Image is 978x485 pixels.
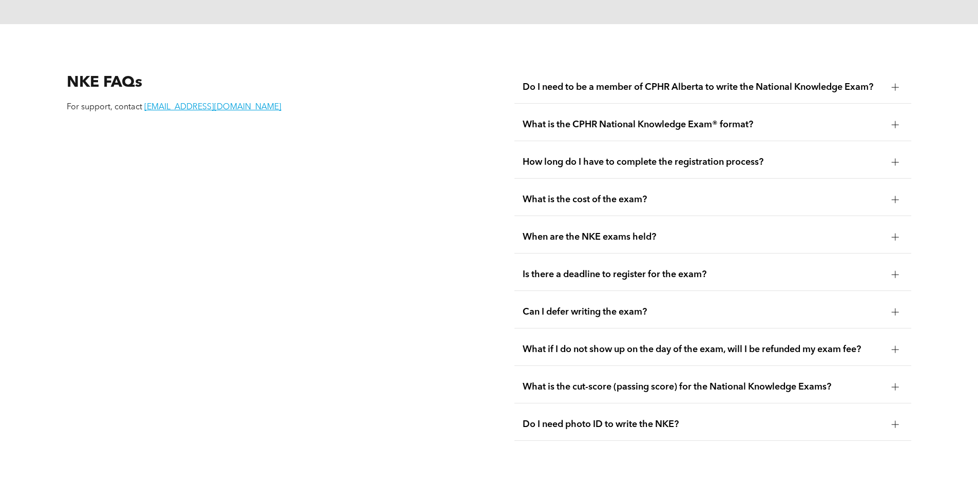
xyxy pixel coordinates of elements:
[523,381,884,393] span: What is the cut-score (passing score) for the National Knowledge Exams?
[523,194,884,205] span: What is the cost of the exam?
[523,119,884,130] span: What is the CPHR National Knowledge Exam® format?
[67,103,142,111] span: For support, contact
[523,82,884,93] span: Do I need to be a member of CPHR Alberta to write the National Knowledge Exam?
[523,231,884,243] span: When are the NKE exams held?
[67,75,142,90] span: NKE FAQs
[523,344,884,355] span: What if I do not show up on the day of the exam, will I be refunded my exam fee?
[144,103,281,111] a: [EMAIL_ADDRESS][DOMAIN_NAME]
[523,306,884,318] span: Can I defer writing the exam?
[523,157,884,168] span: How long do I have to complete the registration process?
[523,269,884,280] span: Is there a deadline to register for the exam?
[523,419,884,430] span: Do I need photo ID to write the NKE?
